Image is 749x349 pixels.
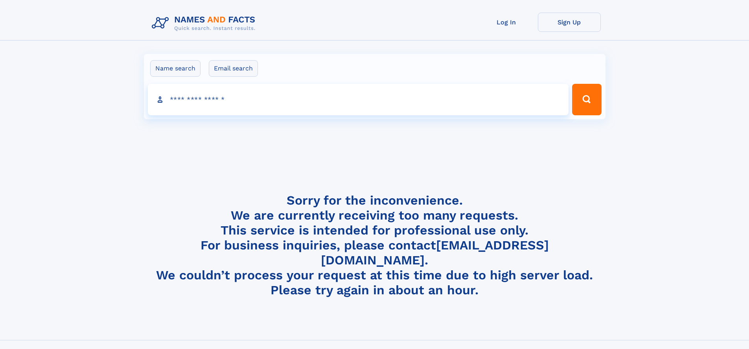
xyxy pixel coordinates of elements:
[321,238,549,268] a: [EMAIL_ADDRESS][DOMAIN_NAME]
[148,84,569,115] input: search input
[209,60,258,77] label: Email search
[149,13,262,34] img: Logo Names and Facts
[149,193,601,298] h4: Sorry for the inconvenience. We are currently receiving too many requests. This service is intend...
[538,13,601,32] a: Sign Up
[150,60,201,77] label: Name search
[475,13,538,32] a: Log In
[572,84,601,115] button: Search Button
